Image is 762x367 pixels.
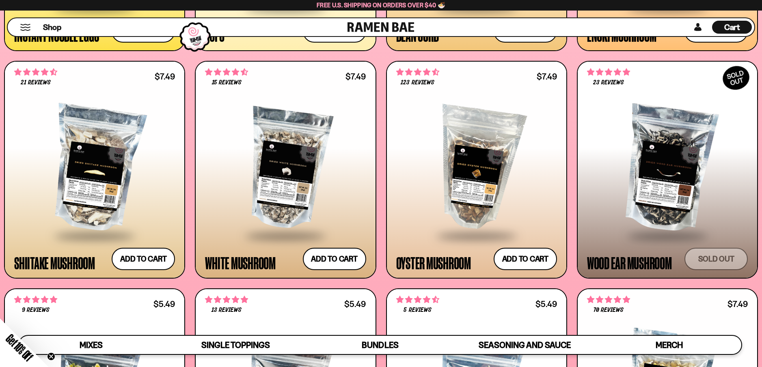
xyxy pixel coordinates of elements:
[212,79,242,86] span: 15 reviews
[656,340,683,350] span: Merch
[724,22,740,32] span: Cart
[14,67,57,77] span: 4.48 stars
[153,300,175,308] div: $5.49
[43,22,61,33] span: Shop
[386,61,567,279] a: 4.69 stars 123 reviews $7.49 Oyster Mushroom Add to cart
[201,340,270,350] span: Single Toppings
[396,67,439,77] span: 4.69 stars
[593,79,624,86] span: 23 reviews
[4,332,35,363] span: Get 10% Off
[308,336,453,354] a: Bundles
[719,62,753,94] div: SOLD OUT
[20,24,31,31] button: Mobile Menu Trigger
[195,61,376,279] a: 4.53 stars 15 reviews $7.49 White Mushroom Add to cart
[712,18,752,36] a: Cart
[535,300,557,308] div: $5.49
[344,300,366,308] div: $5.49
[317,1,445,9] span: Free U.S. Shipping on Orders over $40 🍜
[362,340,398,350] span: Bundles
[494,248,557,270] button: Add to cart
[396,294,439,305] span: 4.60 stars
[404,307,431,313] span: 5 reviews
[452,336,597,354] a: Seasoning and Sauce
[303,248,366,270] button: Add to cart
[597,336,741,354] a: Merch
[14,255,95,270] div: Shiitake Mushroom
[587,255,672,270] div: Wood Ear Mushroom
[164,336,308,354] a: Single Toppings
[22,307,50,313] span: 9 reviews
[205,67,248,77] span: 4.53 stars
[205,255,276,270] div: White Mushroom
[112,248,175,270] button: Add to cart
[345,73,366,80] div: $7.49
[577,61,758,279] a: SOLDOUT 4.83 stars 23 reviews Wood Ear Mushroom Sold out
[21,79,51,86] span: 21 reviews
[212,307,242,313] span: 13 reviews
[43,21,61,34] a: Shop
[479,340,571,350] span: Seasoning and Sauce
[401,79,434,86] span: 123 reviews
[4,61,185,279] a: 4.48 stars 21 reviews $7.49 Shiitake Mushroom Add to cart
[155,73,175,80] div: $7.49
[205,294,248,305] span: 4.92 stars
[587,294,630,305] span: 4.90 stars
[727,300,748,308] div: $7.49
[80,340,103,350] span: Mixes
[19,336,164,354] a: Mixes
[594,307,624,313] span: 70 reviews
[47,352,55,361] button: Close teaser
[537,73,557,80] div: $7.49
[587,67,630,77] span: 4.83 stars
[396,255,471,270] div: Oyster Mushroom
[14,294,57,305] span: 4.78 stars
